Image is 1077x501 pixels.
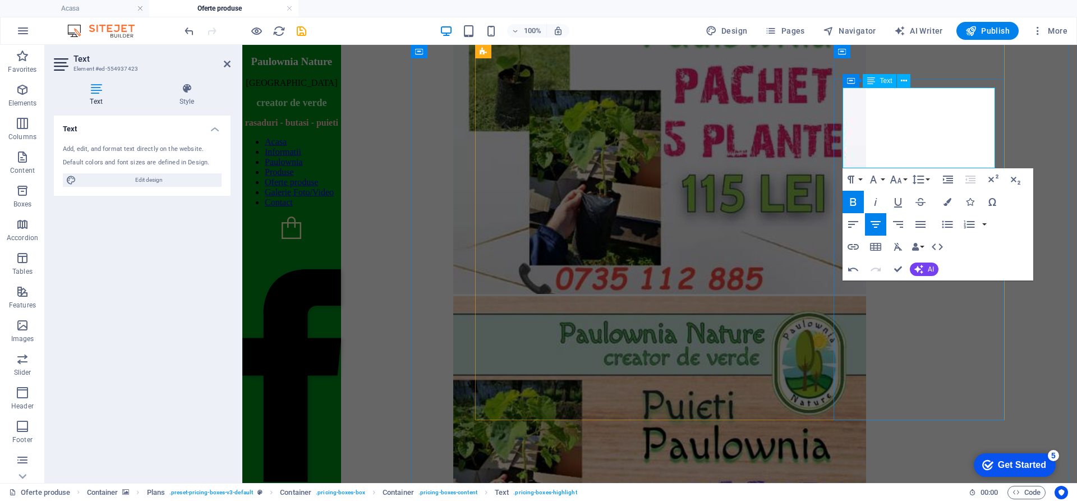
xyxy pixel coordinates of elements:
p: Header [11,402,34,411]
button: Align Right [887,213,909,236]
button: save [294,24,308,38]
h6: Session time [969,486,998,499]
span: More [1032,25,1067,36]
span: Click to select. Double-click to edit [147,486,165,499]
h4: Text [54,116,231,136]
button: Insert Link [843,236,864,258]
nav: breadcrumb [87,486,577,499]
button: Ordered List [959,213,980,236]
button: Undo (Ctrl+Z) [843,258,864,281]
span: . pricing-boxes-box [316,486,365,499]
button: Pages [761,22,809,40]
button: Code [1007,486,1046,499]
button: Confirm (Ctrl+⏎) [887,258,909,281]
span: Click to select. Double-click to edit [280,486,311,499]
button: Unordered List [937,213,958,236]
button: Data Bindings [910,236,926,258]
button: 100% [507,24,547,38]
span: Code [1012,486,1041,499]
button: Icons [959,191,981,213]
span: Edit design [80,173,218,187]
span: Pages [765,25,804,36]
div: Get Started [33,12,81,22]
p: Elements [8,99,37,108]
i: This element is a customizable preset [257,489,263,495]
button: Align Left [843,213,864,236]
p: Columns [8,132,36,141]
h6: 100% [524,24,542,38]
h4: Text [54,83,143,107]
i: On resize automatically adjust zoom level to fit chosen device. [553,26,563,36]
button: Strikethrough [910,191,931,213]
i: This element contains a background [122,489,129,495]
button: Align Center [865,213,886,236]
p: Accordion [7,233,38,242]
button: Design [701,22,752,40]
button: Usercentrics [1055,486,1068,499]
div: Add, edit, and format text directly on the website. [63,145,222,154]
button: undo [182,24,196,38]
button: Superscript [982,168,1004,191]
span: Publish [965,25,1010,36]
p: Images [11,334,34,343]
button: HTML [927,236,948,258]
button: Bold (Ctrl+B) [843,191,864,213]
p: Slider [14,368,31,377]
span: . pricing-boxes-highlight [513,486,577,499]
button: Navigator [818,22,881,40]
button: Insert Table [865,236,886,258]
p: Footer [12,435,33,444]
div: 5 [83,2,94,13]
span: . pricing-boxes-content [418,486,477,499]
button: More [1028,22,1072,40]
span: Click to select. Double-click to edit [495,486,509,499]
button: Align Justify [910,213,931,236]
p: Boxes [13,200,32,209]
i: Undo: Change text (Ctrl+Z) [183,25,196,38]
p: Features [9,301,36,310]
span: Navigator [823,25,876,36]
button: Decrease Indent [960,168,981,191]
p: Favorites [8,65,36,74]
h4: Style [143,83,231,107]
span: : [988,488,990,497]
p: Content [10,166,35,175]
span: AI Writer [894,25,943,36]
span: Click to select. Double-click to edit [383,486,414,499]
button: Colors [937,191,958,213]
button: Subscript [1005,168,1026,191]
button: Italic (Ctrl+I) [865,191,886,213]
h4: Oferte produse [149,2,298,15]
button: Line Height [910,168,931,191]
span: Design [706,25,748,36]
button: Ordered List [980,213,989,236]
button: Font Size [887,168,909,191]
p: Tables [12,267,33,276]
div: Default colors and font sizes are defined in Design. [63,158,222,168]
button: Redo (Ctrl+Shift+Z) [865,258,886,281]
h3: Element #ed-554937423 [73,64,208,74]
button: Special Characters [982,191,1003,213]
button: Font Family [865,168,886,191]
div: Get Started 5 items remaining, 0% complete [9,6,91,29]
button: AI Writer [890,22,947,40]
button: Publish [956,22,1019,40]
button: AI [910,263,938,276]
button: Edit design [63,173,222,187]
a: Click to cancel selection. Double-click to open Pages [9,486,70,499]
span: . preset-pricing-boxes-v3-default [169,486,253,499]
p: Forms [12,469,33,478]
i: Reload page [273,25,286,38]
span: Click to select. Double-click to edit [87,486,118,499]
i: Save (Ctrl+S) [295,25,308,38]
button: Paragraph Format [843,168,864,191]
button: reload [272,24,286,38]
span: 00 00 [981,486,998,499]
img: Editor Logo [65,24,149,38]
button: Underline (Ctrl+U) [887,191,909,213]
span: Text [880,77,892,84]
div: Design (Ctrl+Alt+Y) [701,22,752,40]
button: Increase Indent [937,168,959,191]
span: AI [928,266,934,273]
button: Clear Formatting [887,236,909,258]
